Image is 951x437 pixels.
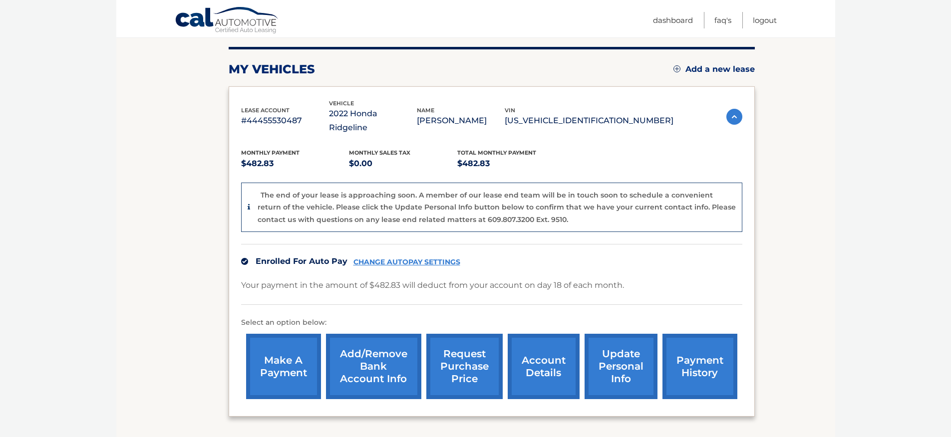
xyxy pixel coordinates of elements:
[175,6,280,35] a: Cal Automotive
[353,258,460,266] a: CHANGE AUTOPAY SETTINGS
[673,64,755,74] a: Add a new lease
[505,107,515,114] span: vin
[508,334,580,399] a: account details
[349,157,457,171] p: $0.00
[326,334,421,399] a: Add/Remove bank account info
[229,62,315,77] h2: my vehicles
[662,334,737,399] a: payment history
[505,114,673,128] p: [US_VEHICLE_IDENTIFICATION_NUMBER]
[246,334,321,399] a: make a payment
[349,149,410,156] span: Monthly sales Tax
[585,334,657,399] a: update personal info
[714,12,731,28] a: FAQ's
[329,100,354,107] span: vehicle
[417,114,505,128] p: [PERSON_NAME]
[726,109,742,125] img: accordion-active.svg
[417,107,434,114] span: name
[241,107,290,114] span: lease account
[673,65,680,72] img: add.svg
[457,157,566,171] p: $482.83
[241,258,248,265] img: check.svg
[329,107,417,135] p: 2022 Honda Ridgeline
[426,334,503,399] a: request purchase price
[241,114,329,128] p: #44455530487
[457,149,536,156] span: Total Monthly Payment
[256,256,347,266] span: Enrolled For Auto Pay
[241,278,624,292] p: Your payment in the amount of $482.83 will deduct from your account on day 18 of each month.
[258,191,736,224] p: The end of your lease is approaching soon. A member of our lease end team will be in touch soon t...
[241,317,742,329] p: Select an option below:
[241,157,349,171] p: $482.83
[241,149,300,156] span: Monthly Payment
[653,12,693,28] a: Dashboard
[753,12,777,28] a: Logout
